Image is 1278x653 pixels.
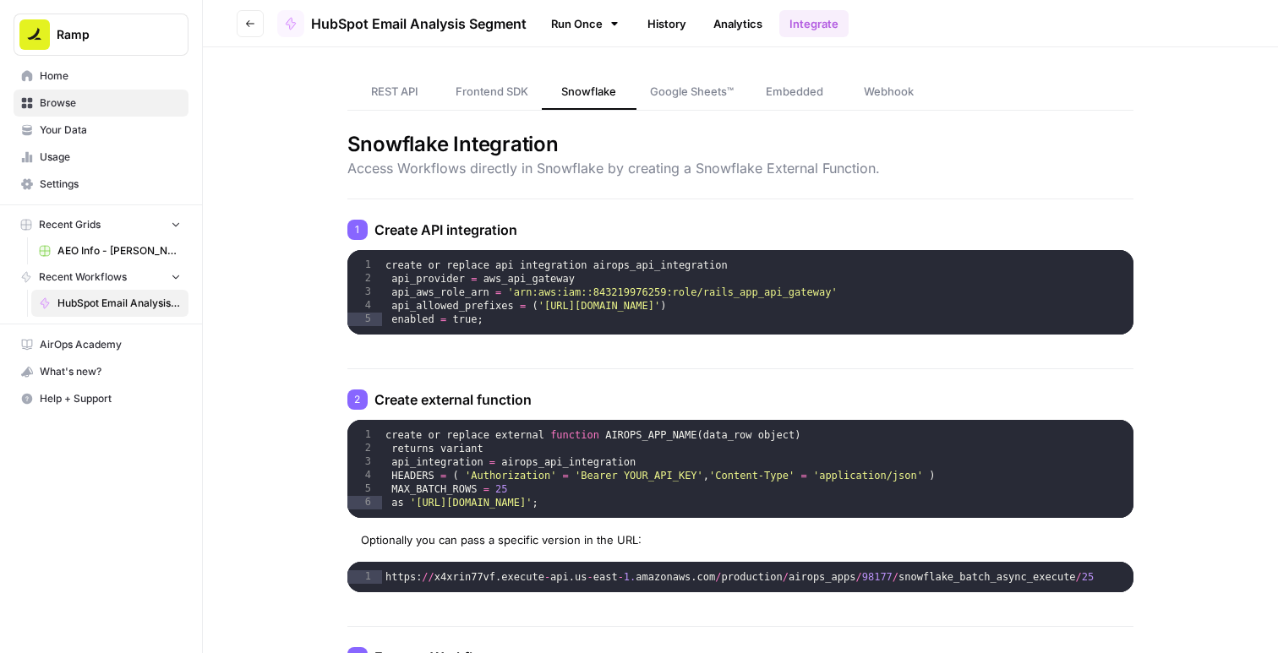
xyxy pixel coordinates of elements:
[347,428,382,442] div: 1
[14,117,188,144] a: Your Data
[347,570,382,584] div: 1
[39,269,127,285] span: Recent Workflows
[347,482,382,496] div: 5
[347,220,1134,240] h4: Create API integration
[40,337,181,352] span: AirOps Academy
[637,10,696,37] a: History
[277,10,527,37] a: HubSpot Email Analysis Segment
[347,389,368,410] div: 2
[14,212,188,237] button: Recent Grids
[347,258,382,272] div: 1
[19,19,50,50] img: Ramp Logo
[14,264,188,290] button: Recent Workflows
[347,455,382,469] div: 3
[703,10,773,37] a: Analytics
[347,131,1134,158] h2: Snowflake Integration
[842,74,937,110] a: Webhook
[347,220,368,240] div: 1
[31,290,188,317] a: HubSpot Email Analysis Segment
[371,83,418,100] span: REST API
[347,299,382,313] div: 4
[40,177,181,192] span: Settings
[347,272,382,286] div: 2
[650,83,734,100] span: Google Sheets™
[14,63,188,90] a: Home
[766,83,823,100] span: Embedded
[347,469,382,482] div: 4
[361,531,1121,548] p: Optionally you can pass a specific version in the URL:
[40,122,181,138] span: Your Data
[31,237,188,264] a: AEO Info - [PERSON_NAME]
[40,150,181,165] span: Usage
[347,496,382,509] div: 6
[57,26,159,43] span: Ramp
[542,74,636,110] a: Snowflake
[14,331,188,358] a: AirOps Academy
[347,286,382,299] div: 3
[347,74,442,110] a: REST API
[347,158,1134,178] h3: Access Workflows directly in Snowflake by creating a Snowflake External Function.
[57,243,181,258] span: AEO Info - [PERSON_NAME]
[40,391,181,406] span: Help + Support
[311,14,527,34] span: HubSpot Email Analysis Segment
[14,358,188,385] button: What's new?
[347,442,382,455] div: 2
[347,389,1134,410] h4: Create external function
[347,313,382,326] div: 5
[40,68,181,84] span: Home
[456,83,528,100] span: Frontend SDK
[57,296,181,311] span: HubSpot Email Analysis Segment
[864,83,914,100] span: Webhook
[779,10,849,37] a: Integrate
[14,14,188,56] button: Workspace: Ramp
[14,144,188,171] a: Usage
[39,217,101,232] span: Recent Grids
[540,9,631,38] a: Run Once
[561,83,616,100] span: Snowflake
[14,90,188,117] a: Browse
[14,385,188,412] button: Help + Support
[40,95,181,111] span: Browse
[14,171,188,198] a: Settings
[14,359,188,384] div: What's new?
[747,74,842,110] a: Embedded
[442,74,542,110] a: Frontend SDK
[636,74,747,110] a: Google Sheets™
